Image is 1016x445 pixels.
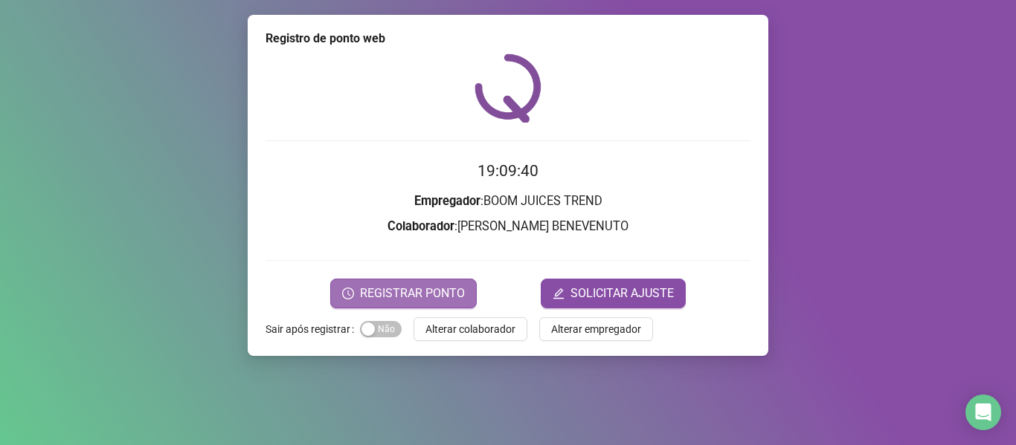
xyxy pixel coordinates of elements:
[570,285,674,302] span: SOLICITAR AJUSTE
[475,53,541,123] img: QRPoint
[478,162,538,180] time: 19:09:40
[414,194,480,208] strong: Empregador
[414,317,527,341] button: Alterar colaborador
[266,30,750,48] div: Registro de ponto web
[551,321,641,337] span: Alterar empregador
[539,317,653,341] button: Alterar empregador
[425,321,515,337] span: Alterar colaborador
[965,394,1001,430] div: Open Intercom Messenger
[266,192,750,211] h3: : BOOM JUICES TREND
[342,288,354,299] span: clock-circle
[553,288,565,299] span: edit
[541,279,686,308] button: editSOLICITAR AJUSTE
[360,285,465,302] span: REGISTRAR PONTO
[266,217,750,236] h3: : [PERSON_NAME] BENEVENUTO
[330,279,477,308] button: REGISTRAR PONTO
[388,219,454,233] strong: Colaborador
[266,317,360,341] label: Sair após registrar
